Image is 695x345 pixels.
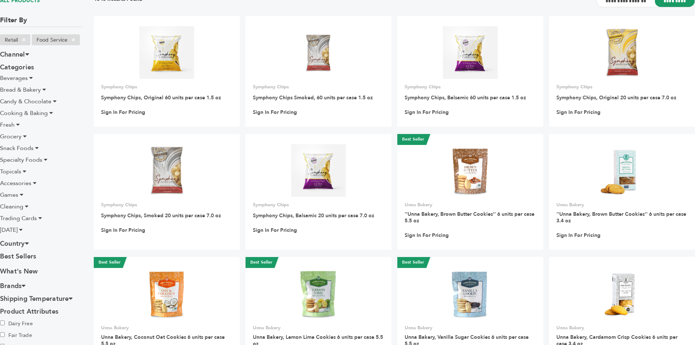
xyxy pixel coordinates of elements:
p: Unna Bakery [101,325,232,331]
li: Food Service [32,34,80,45]
p: Symphony Chips [405,84,536,90]
a: Symphony Chips, Smoked 20 units per case 7.0 oz [101,212,221,219]
a: Sign In For Pricing [405,232,449,239]
img: Symphony Chips, Balsamic 60 units per case 1.5 oz [443,26,498,79]
p: Symphony Chips [253,84,384,90]
a: Symphony Chips, Original 60 units per case 1.5 oz [101,94,221,101]
img: Unna Bakery, Coconut Oat Cookies 6 units per case 5.5 oz [140,267,193,320]
img: Unna Bakery, Vanilla Sugar Cookies 6 units per case 5.5 oz [444,267,497,320]
span: × [67,35,80,44]
p: Unna Bakery [556,325,688,331]
span: × [18,35,30,44]
img: Symphony Chips, Original 60 units per case 1.5 oz [139,26,194,79]
p: Symphony Chips [556,84,688,90]
p: Unna Bakery [556,202,688,208]
a: ''Unna Bakery, Brown Butter Cookies'' 6 units per case 5.5 oz [405,211,534,224]
img: Symphony Chips, Balsamic 20 units per case 7.0 oz [291,144,346,197]
img: Symphony Chips Smoked, 60 units per case 1.5 oz [292,26,345,79]
img: Unna Bakery, Cardamom Crisp Cookies 6 units per case 3.4 oz [596,267,649,320]
a: Sign In For Pricing [253,109,297,116]
a: Sign In For Pricing [253,227,297,234]
img: Symphony Chips, Original 20 units per case 7.0 oz [605,26,639,79]
a: Symphony Chips, Balsamic 20 units per case 7.0 oz [253,212,374,219]
a: Symphony Chips, Balsamic 60 units per case 1.5 oz [405,94,526,101]
a: Sign In For Pricing [405,109,449,116]
a: Sign In For Pricing [556,232,601,239]
p: Symphony Chips [253,202,384,208]
p: Unna Bakery [253,325,384,331]
img: ''Unna Bakery, Brown Butter Cookies'' 6 units per case 5.5 oz [444,144,497,197]
a: ''Unna Bakery, Brown Butter Cookies'' 6 units per case 3.4 oz [556,211,686,224]
p: Unna Bakery [405,325,536,331]
p: Symphony Chips [101,202,232,208]
img: Unna Bakery, Lemon Lime Cookies 6 units per case 5.5 oz [292,267,345,320]
a: Sign In For Pricing [556,109,601,116]
p: Symphony Chips [101,84,232,90]
a: Symphony Chips, Original 20 units per case 7.0 oz [556,94,676,101]
p: Unna Bakery [405,202,536,208]
a: Sign In For Pricing [101,227,145,234]
img: ''Unna Bakery, Brown Butter Cookies'' 6 units per case 3.4 oz [596,144,649,197]
img: Symphony Chips, Smoked 20 units per case 7.0 oz [149,144,184,197]
a: Symphony Chips Smoked, 60 units per case 1.5 oz [253,94,373,101]
a: Sign In For Pricing [101,109,145,116]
